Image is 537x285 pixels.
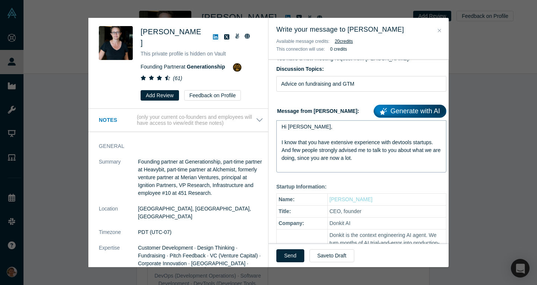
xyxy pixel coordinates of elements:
[141,90,179,101] button: Add Review
[436,26,443,35] button: Close
[138,158,263,197] p: Founding partner at Generationship, part-time partner at Heavybit, part-time partner at Alchemist...
[276,249,304,262] button: Send
[282,123,442,162] div: rdw-editor
[330,47,347,52] b: 0 credits
[99,142,253,150] h3: General
[276,120,446,172] div: rdw-wrapper
[137,114,256,127] p: (only your current co-founders and employees will have access to view/edit these notes)
[173,75,182,81] i: ( 61 )
[184,90,241,101] button: Feedback on Profile
[282,124,442,161] span: Hi [PERSON_NAME], I know that you have extensive experience with devtools startups. And few peopl...
[99,116,135,124] h3: Notes
[99,158,138,205] dt: Summary
[99,114,263,127] button: Notes (only your current co-founders and employees will have access to view/edit these notes)
[276,65,446,73] label: Discussion Topics:
[141,64,242,70] span: Founding Partner at
[99,26,133,60] img: Rachel Chalmers's Profile Image
[141,28,201,47] span: [PERSON_NAME]
[276,47,325,52] span: This connection will use:
[138,205,263,221] dd: [GEOGRAPHIC_DATA], [GEOGRAPHIC_DATA], [GEOGRAPHIC_DATA]
[335,38,353,45] button: 20credits
[99,205,138,228] dt: Location
[374,105,446,118] a: Generate with AI
[141,50,258,58] p: This private profile is hidden on Vault
[138,228,263,236] dd: PDT (UTC-07)
[233,63,242,72] img: Gold Level
[187,64,225,70] a: Generationship
[99,228,138,244] dt: Timezone
[276,39,330,44] span: Available message credits:
[310,249,354,262] button: Saveto Draft
[276,25,441,35] h3: Write your message to [PERSON_NAME]
[276,102,446,118] label: Message from [PERSON_NAME]:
